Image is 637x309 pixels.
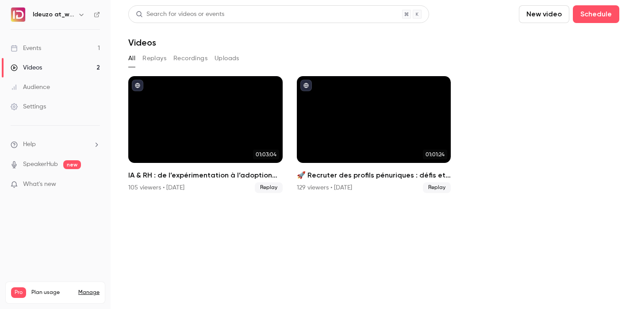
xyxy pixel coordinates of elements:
button: published [132,80,143,91]
ul: Videos [128,76,619,193]
span: Plan usage [31,289,73,296]
section: Videos [128,5,619,304]
span: 01:01:24 [423,150,447,159]
button: Recordings [173,51,207,66]
iframe: Noticeable Trigger [89,181,100,189]
div: 105 viewers • [DATE] [128,183,184,192]
span: Replay [423,182,451,193]
span: new [63,160,81,169]
h6: Ideuzo at_work [33,10,74,19]
h1: Videos [128,37,156,48]
h2: 🚀 Recruter des profils pénuriques : défis et stratégies gagnantes [297,170,451,181]
div: Search for videos or events [136,10,224,19]
button: Uploads [215,51,239,66]
div: Settings [11,102,46,111]
li: IA & RH : de l’expérimentation à l’adoption 🚀 [128,76,283,193]
a: 01:01:24🚀 Recruter des profils pénuriques : défis et stratégies gagnantes129 viewers • [DATE]Replay [297,76,451,193]
span: Help [23,140,36,149]
button: New video [519,5,569,23]
span: What's new [23,180,56,189]
span: Pro [11,287,26,298]
li: 🚀 Recruter des profils pénuriques : défis et stratégies gagnantes [297,76,451,193]
span: Replay [255,182,283,193]
h2: IA & RH : de l’expérimentation à l’adoption 🚀 [128,170,283,181]
button: Replays [142,51,166,66]
div: Events [11,44,41,53]
div: Videos [11,63,42,72]
a: Manage [78,289,100,296]
a: 01:03:04IA & RH : de l’expérimentation à l’adoption 🚀105 viewers • [DATE]Replay [128,76,283,193]
button: Schedule [573,5,619,23]
button: published [300,80,312,91]
div: 129 viewers • [DATE] [297,183,352,192]
span: 01:03:04 [253,150,279,159]
img: Ideuzo at_work [11,8,25,22]
a: SpeakerHub [23,160,58,169]
div: Audience [11,83,50,92]
li: help-dropdown-opener [11,140,100,149]
button: All [128,51,135,66]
